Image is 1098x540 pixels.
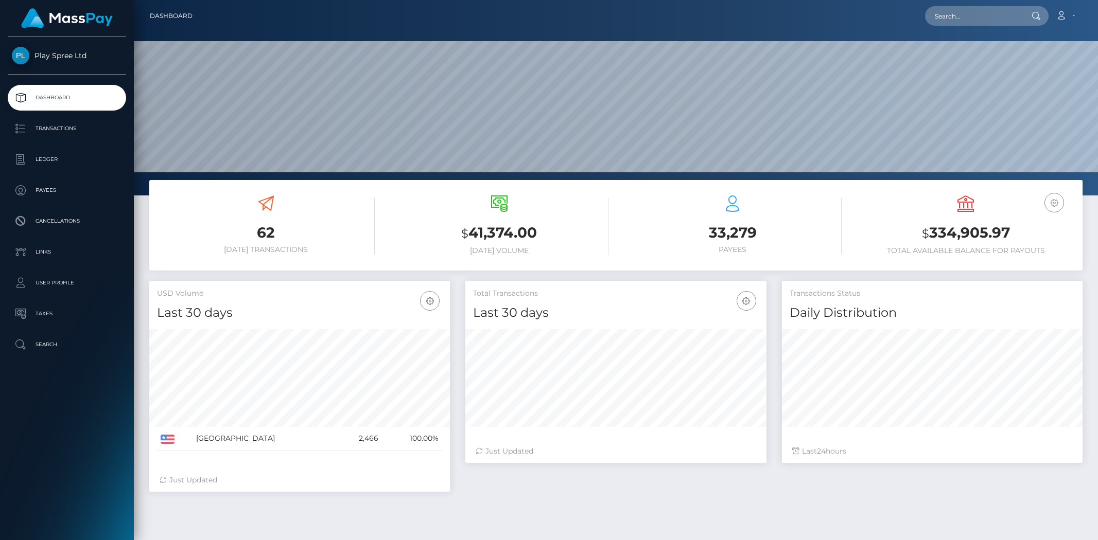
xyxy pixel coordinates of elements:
p: Dashboard [12,90,122,105]
small: $ [922,226,929,241]
td: 2,466 [337,427,381,451]
p: Payees [12,183,122,198]
a: Ledger [8,147,126,172]
td: 100.00% [382,427,443,451]
h4: Daily Distribution [790,304,1075,322]
a: Links [8,239,126,265]
td: [GEOGRAPHIC_DATA] [193,427,337,451]
h3: 62 [157,223,375,243]
a: Dashboard [150,5,193,27]
h5: Total Transactions [473,289,758,299]
h4: Last 30 days [473,304,758,322]
div: Last hours [792,446,1072,457]
small: $ [461,226,468,241]
a: Transactions [8,116,126,141]
h6: Payees [624,245,842,254]
p: Transactions [12,121,122,136]
a: Payees [8,177,126,203]
h6: Total Available Balance for Payouts [857,246,1075,255]
img: MassPay Logo [21,8,113,28]
p: Search [12,337,122,352]
h5: USD Volume [157,289,442,299]
div: Just Updated [476,446,756,457]
input: Search... [925,6,1022,26]
h3: 334,905.97 [857,223,1075,244]
h6: [DATE] Transactions [157,245,375,254]
a: Taxes [8,301,126,327]
span: Play Spree Ltd [8,51,126,60]
p: Taxes [12,306,122,321]
a: Dashboard [8,85,126,111]
h3: 33,279 [624,223,842,243]
a: Search [8,332,126,357]
p: User Profile [12,275,122,291]
p: Ledger [12,152,122,167]
h5: Transactions Status [790,289,1075,299]
span: 24 [817,446,826,456]
img: US.png [161,435,175,444]
a: User Profile [8,270,126,296]
a: Cancellations [8,208,126,234]
div: Just Updated [160,475,440,485]
p: Cancellations [12,213,122,229]
h6: [DATE] Volume [390,246,608,255]
img: Play Spree Ltd [12,47,29,64]
h4: Last 30 days [157,304,442,322]
h3: 41,374.00 [390,223,608,244]
p: Links [12,244,122,260]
